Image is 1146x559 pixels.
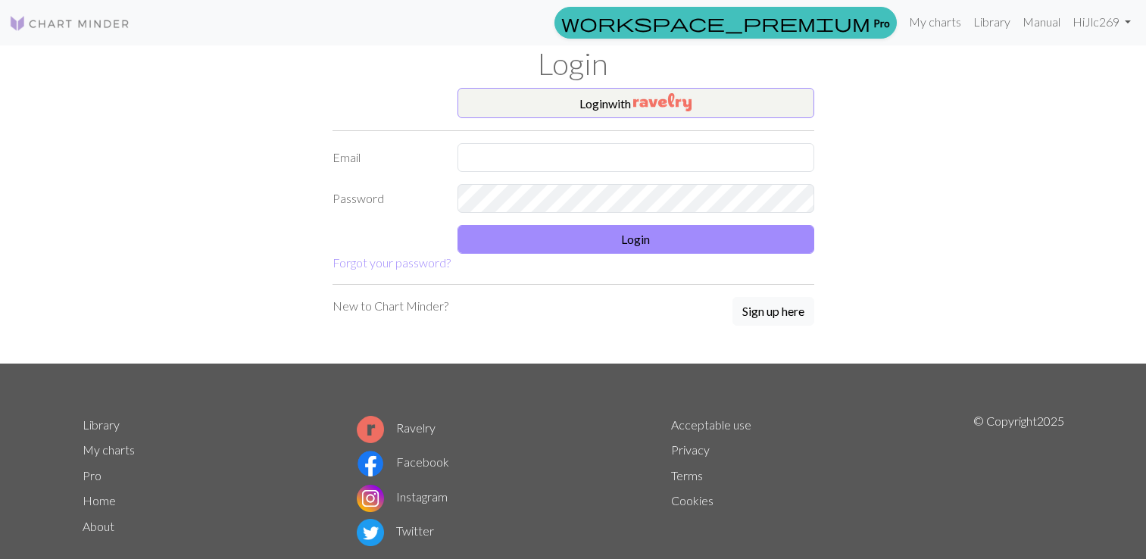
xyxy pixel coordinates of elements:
a: Facebook [357,454,449,469]
img: Ravelry logo [357,416,384,443]
span: workspace_premium [561,12,870,33]
a: Terms [671,468,703,482]
img: Twitter logo [357,519,384,546]
a: Acceptable use [671,417,751,432]
a: Library [967,7,1016,37]
button: Sign up here [732,297,814,326]
a: Home [83,493,116,507]
p: © Copyright 2025 [973,412,1064,550]
a: Library [83,417,120,432]
a: Privacy [671,442,710,457]
a: Cookies [671,493,714,507]
a: Manual [1016,7,1066,37]
label: Email [323,143,448,172]
a: Pro [554,7,897,39]
a: About [83,519,114,533]
a: HiJlc269 [1066,7,1137,37]
img: Logo [9,14,130,33]
img: Ravelry [633,93,692,111]
a: Ravelry [357,420,436,435]
button: Login [457,225,814,254]
a: My charts [903,7,967,37]
button: Loginwith [457,88,814,118]
a: Pro [83,468,101,482]
a: Twitter [357,523,434,538]
p: New to Chart Minder? [333,297,448,315]
a: My charts [83,442,135,457]
h1: Login [73,45,1073,82]
label: Password [323,184,448,213]
a: Sign up here [732,297,814,327]
img: Instagram logo [357,485,384,512]
a: Instagram [357,489,448,504]
img: Facebook logo [357,450,384,477]
a: Forgot your password? [333,255,451,270]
